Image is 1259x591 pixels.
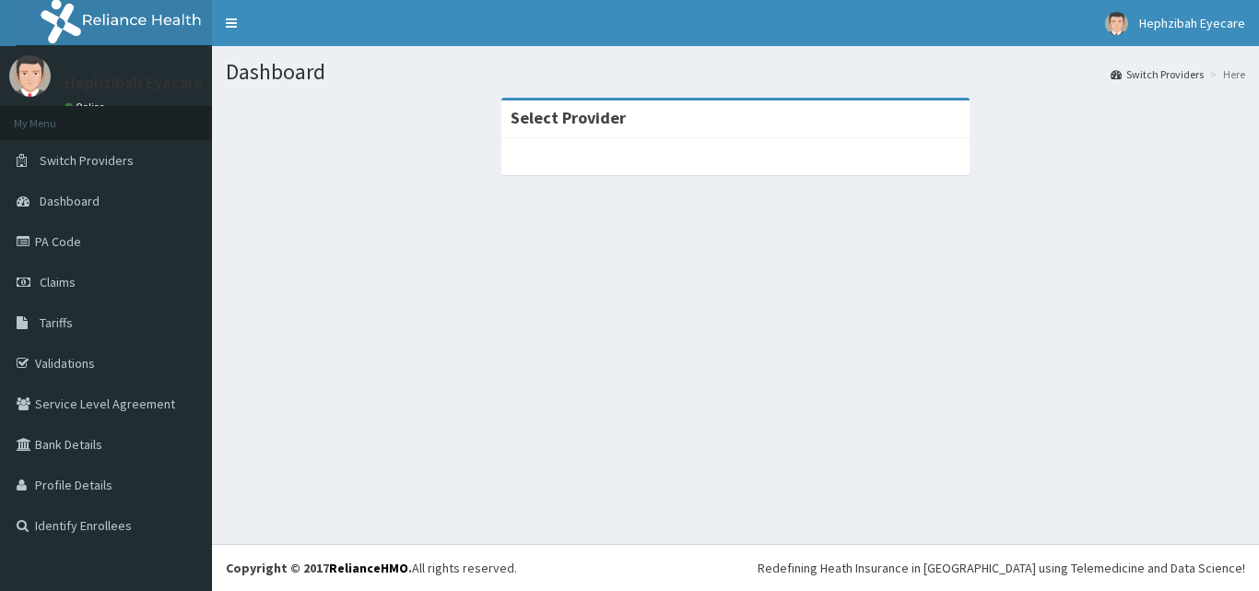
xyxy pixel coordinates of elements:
img: User Image [1105,12,1128,35]
a: RelianceHMO [329,560,408,576]
span: Dashboard [40,193,100,209]
a: Switch Providers [1111,66,1204,82]
strong: Select Provider [511,107,626,128]
span: Tariffs [40,314,73,331]
footer: All rights reserved. [212,544,1259,591]
span: Hephzibah Eyecare [1139,15,1245,31]
div: Redefining Heath Insurance in [GEOGRAPHIC_DATA] using Telemedicine and Data Science! [758,559,1245,577]
span: Claims [40,274,76,290]
p: Hephzibah Eyecare [65,75,203,91]
span: Switch Providers [40,152,134,169]
h1: Dashboard [226,60,1245,84]
strong: Copyright © 2017 . [226,560,412,576]
a: Online [65,100,109,113]
li: Here [1206,66,1245,82]
img: User Image [9,55,51,97]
